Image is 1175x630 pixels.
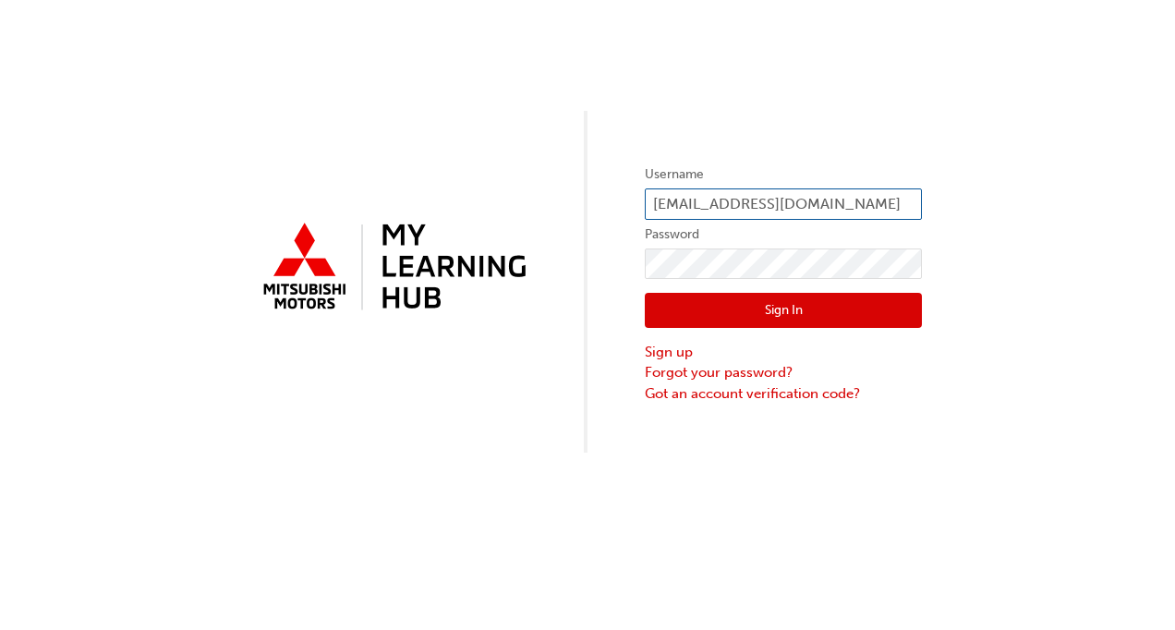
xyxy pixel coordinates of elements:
[253,215,530,321] img: mmal
[645,164,922,186] label: Username
[645,188,922,220] input: Username
[645,383,922,405] a: Got an account verification code?
[645,224,922,246] label: Password
[645,342,922,363] a: Sign up
[645,293,922,328] button: Sign In
[645,362,922,383] a: Forgot your password?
